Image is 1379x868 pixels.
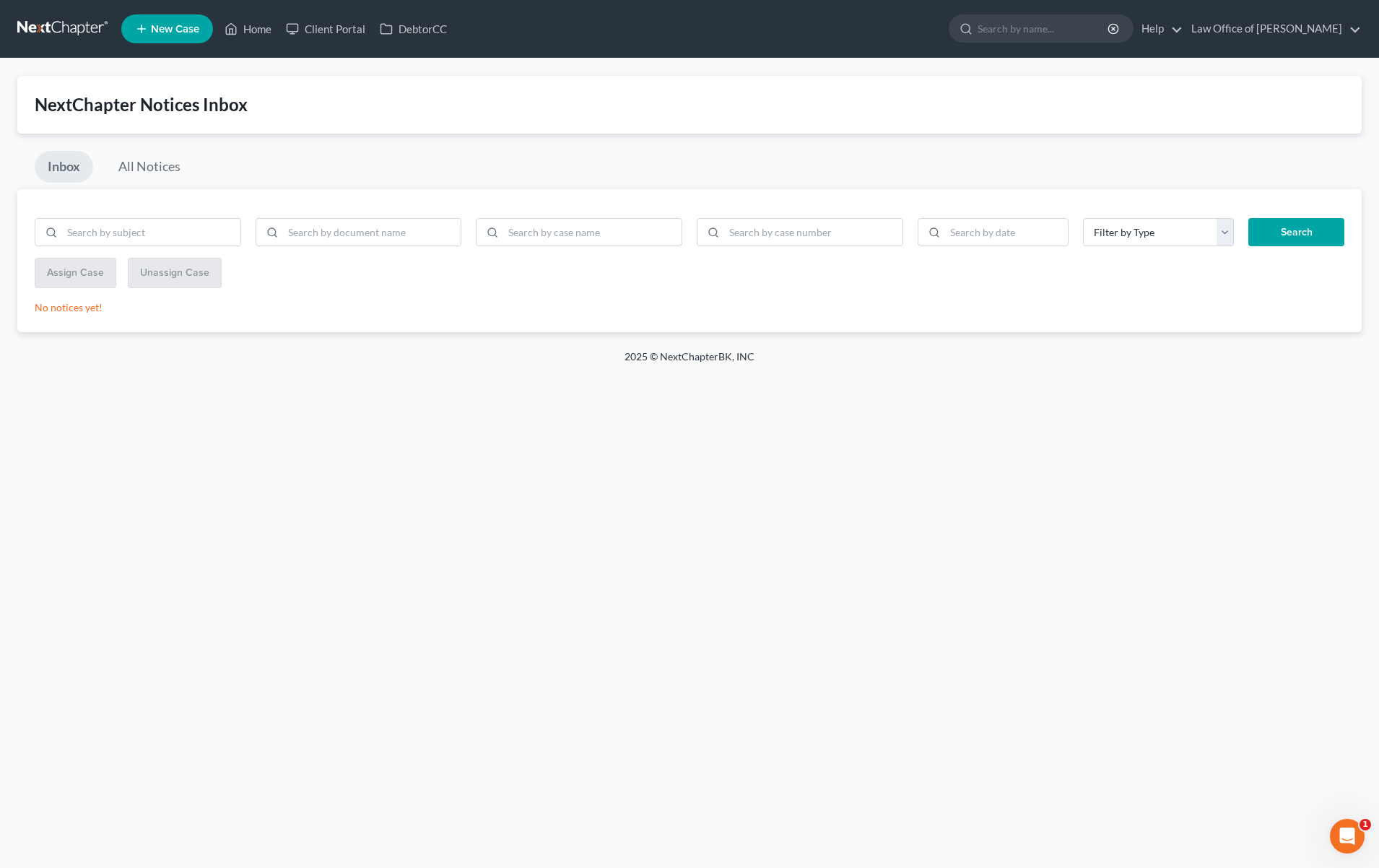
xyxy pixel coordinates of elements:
[217,16,279,42] a: Home
[724,219,902,246] input: Search by case number
[283,219,461,246] input: Search by document name
[35,300,1344,315] p: No notices yet!
[62,219,240,246] input: Search by subject
[1360,819,1371,830] span: 1
[151,24,199,35] span: New Case
[373,16,454,42] a: DebtorCC
[278,350,1101,376] div: 2025 © NextChapterBK, INC
[503,219,682,246] input: Search by case name
[35,93,1344,116] div: NextChapter Notices Inbox
[279,16,373,42] a: Client Portal
[35,151,93,183] a: Inbox
[1184,16,1361,42] a: Law Office of [PERSON_NAME]
[978,15,1110,42] input: Search by name...
[945,219,1068,246] input: Search by date
[105,151,193,183] a: All Notices
[1248,218,1344,247] button: Search
[1134,16,1183,42] a: Help
[1330,819,1365,854] iframe: Intercom live chat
